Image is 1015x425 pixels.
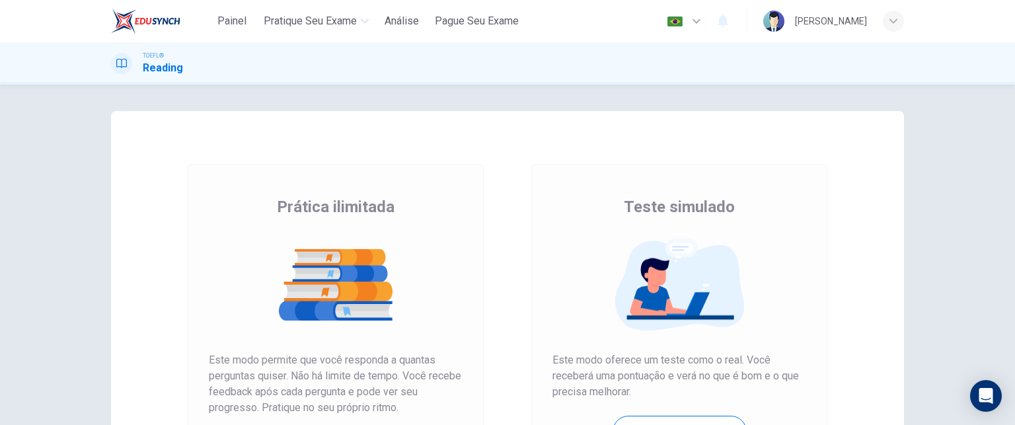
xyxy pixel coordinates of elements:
[258,9,374,33] button: Pratique seu exame
[435,13,519,29] span: Pague Seu Exame
[379,9,424,33] button: Análise
[385,13,419,29] span: Análise
[209,352,463,416] span: Este modo permite que você responda a quantas perguntas quiser. Não há limite de tempo. Você rece...
[111,8,180,34] img: EduSynch logo
[211,9,253,33] button: Painel
[763,11,784,32] img: Profile picture
[143,60,183,76] h1: Reading
[143,51,164,60] span: TOEFL®
[970,380,1002,412] div: Open Intercom Messenger
[624,196,735,217] span: Teste simulado
[430,9,524,33] button: Pague Seu Exame
[667,17,683,26] img: pt
[795,13,867,29] div: [PERSON_NAME]
[217,13,246,29] span: Painel
[277,196,395,217] span: Prática ilimitada
[264,13,357,29] span: Pratique seu exame
[552,352,806,400] span: Este modo oferece um teste como o real. Você receberá uma pontuação e verá no que é bom e o que p...
[111,8,211,34] a: EduSynch logo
